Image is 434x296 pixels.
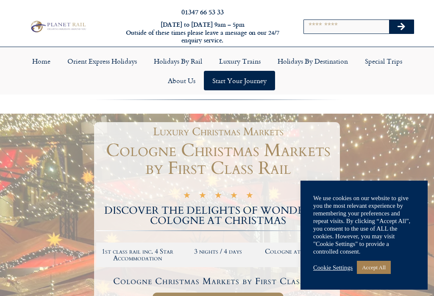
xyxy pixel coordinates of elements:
[214,193,222,201] i: ★
[183,191,253,201] div: 5/5
[28,20,87,34] img: Planet Rail Train Holidays Logo
[181,7,224,17] a: 01347 66 53 33
[183,193,191,201] i: ★
[4,51,430,90] nav: Menu
[118,21,287,45] h6: [DATE] to [DATE] 9am – 5pm Outside of these times please leave a message on our 24/7 enquiry serv...
[145,51,211,71] a: Holidays by Rail
[204,71,275,90] a: Start your Journey
[24,51,59,71] a: Home
[96,142,340,177] h1: Cologne Christmas Markets by First Class Rail
[357,261,391,274] a: Accept All
[269,51,356,71] a: Holidays by Destination
[159,71,204,90] a: About Us
[356,51,411,71] a: Special Trips
[230,193,238,201] i: ★
[246,193,253,201] i: ★
[100,126,336,137] h1: Luxury Christmas Markets
[211,51,269,71] a: Luxury Trains
[199,193,206,201] i: ★
[313,194,415,255] div: We use cookies on our website to give you the most relevant experience by remembering your prefer...
[182,248,254,255] h2: 3 nights / 4 days
[59,51,145,71] a: Orient Express Holidays
[102,248,174,262] h2: 1st class rail inc. 4 Star Accommodation
[389,20,414,34] button: Search
[97,277,339,286] h4: Cologne Christmas Markets by First Class rail
[313,264,353,271] a: Cookie Settings
[96,206,340,226] h2: DISCOVER THE DELIGHTS OF WONDERFUL COLOGNE AT CHRISTMAS
[262,248,334,255] h2: Cologne at Christmas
